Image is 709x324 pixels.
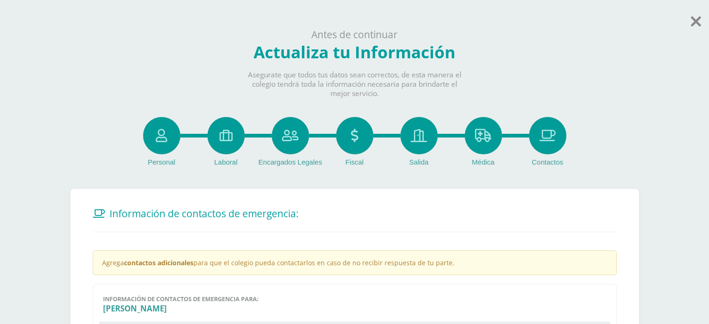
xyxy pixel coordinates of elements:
[214,158,237,166] span: Laboral
[258,158,322,166] span: Encargados Legales
[311,28,398,41] span: Antes de continuar
[124,258,193,267] strong: contactos adicionales
[110,207,299,220] span: Información de contactos de emergencia:
[103,303,606,314] h3: [PERSON_NAME]
[103,295,259,303] span: Información de contactos de emergencia para:
[691,8,701,30] a: Saltar actualización de datos
[532,158,564,166] span: Contactos
[102,258,454,267] span: Agrega para que el colegio pueda contactarlos en caso de no recibir respuesta de tu parte.
[240,70,469,98] p: Asegurate que todos tus datos sean correctos, de esta manera el colegio tendrá toda la informació...
[345,158,364,166] span: Fiscal
[148,158,175,166] span: Personal
[472,158,494,166] span: Médica
[409,158,429,166] span: Salida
